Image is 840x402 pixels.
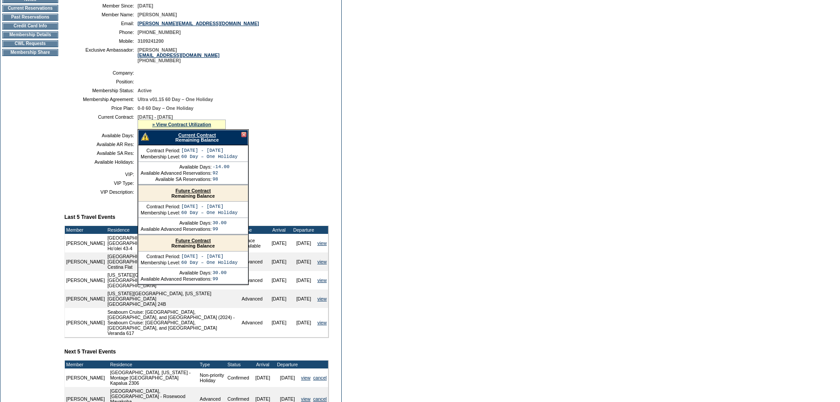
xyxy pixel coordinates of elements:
span: [PERSON_NAME] [138,12,177,17]
td: [DATE] [291,308,316,337]
a: Future Contract [175,238,211,243]
td: Status [226,361,250,368]
td: Available Days: [141,270,212,275]
img: There are insufficient days and/or tokens to cover this reservation [141,133,149,141]
td: 60 Day – One Holiday [181,210,238,215]
td: [DATE] [291,252,316,271]
a: view [317,320,327,325]
td: [PERSON_NAME] [65,308,106,337]
td: Membership Share [2,49,58,56]
td: Position: [68,79,134,84]
td: Membership Details [2,31,58,38]
td: 60 Day – One Holiday [181,260,238,265]
td: [DATE] [275,368,300,387]
a: view [301,396,310,402]
td: CWL Requests [2,40,58,47]
td: Type [240,226,267,234]
td: [US_STATE][GEOGRAPHIC_DATA], [US_STATE][GEOGRAPHIC_DATA] [GEOGRAPHIC_DATA] [106,271,240,289]
td: Departure [275,361,300,368]
td: [PERSON_NAME] [65,271,106,289]
td: -14.00 [213,164,229,169]
td: VIP: [68,172,134,177]
b: Next 5 Travel Events [64,349,116,355]
td: Available Advanced Reservations: [141,170,212,176]
span: Ultra v01.15 60 Day – One Holiday [138,97,213,102]
td: [PERSON_NAME] [65,289,106,308]
div: Remaining Balance [138,235,248,252]
td: 60 Day – One Holiday [181,154,238,159]
span: 3109241200 [138,38,164,44]
td: 99 [213,226,227,232]
td: [DATE] [291,271,316,289]
td: Available AR Res: [68,142,134,147]
td: Member [65,226,106,234]
a: cancel [313,375,327,380]
td: [DATE] [267,252,291,271]
td: Past Reservations [2,14,58,21]
td: Confirmed [226,368,250,387]
td: [GEOGRAPHIC_DATA], [US_STATE] - Ho'olei Villas at [GEOGRAPHIC_DATA] Ho'olei 43-4 [106,234,240,252]
span: [PHONE_NUMBER] [138,30,181,35]
a: view [317,296,327,301]
td: Type [198,361,226,368]
td: Residence [106,226,240,234]
td: Advanced [240,252,267,271]
b: Last 5 Travel Events [64,214,115,220]
td: Seabourn Cruise: [GEOGRAPHIC_DATA], [GEOGRAPHIC_DATA], and [GEOGRAPHIC_DATA] (2024) - Seabourn Cr... [106,308,240,337]
td: 98 [213,177,229,182]
span: Active [138,88,152,93]
a: Current Contract [178,132,216,138]
td: Space Available [240,234,267,252]
td: 30.00 [213,270,227,275]
a: Future Contract [175,188,211,193]
td: Advanced [240,308,267,337]
td: Current Reservations [2,5,58,12]
td: Email: [68,21,134,26]
td: 30.00 [213,220,227,225]
td: Available SA Res: [68,150,134,156]
td: Contract Period: [141,148,180,153]
td: Available Days: [68,133,134,138]
td: [GEOGRAPHIC_DATA], [GEOGRAPHIC_DATA] - [GEOGRAPHIC_DATA], [GEOGRAPHIC_DATA] Cestina Flat [106,252,240,271]
a: [PERSON_NAME][EMAIL_ADDRESS][DOMAIN_NAME] [138,21,259,26]
div: Remaining Balance [138,185,248,202]
td: Membership Level: [141,154,180,159]
td: Available SA Reservations: [141,177,212,182]
a: view [301,375,310,380]
td: Credit Card Info [2,23,58,30]
td: VIP Description: [68,189,134,195]
td: Current Contract: [68,114,134,129]
td: [PERSON_NAME] [65,368,106,387]
td: 92 [213,170,229,176]
td: [PERSON_NAME] [65,252,106,271]
td: Available Holidays: [68,159,134,165]
td: 99 [213,276,227,282]
td: Membership Level: [141,210,180,215]
td: Advanced [240,289,267,308]
span: 0-0 60 Day – One Holiday [138,105,194,111]
span: [DATE] - [DATE] [138,114,173,120]
span: [PERSON_NAME] [PHONE_NUMBER] [138,47,220,63]
a: view [317,278,327,283]
td: [DATE] [267,308,291,337]
a: [EMAIL_ADDRESS][DOMAIN_NAME] [138,53,220,58]
span: [DATE] [138,3,153,8]
td: Available Days: [141,164,212,169]
td: [DATE] [291,234,316,252]
td: Mobile: [68,38,134,44]
td: Member [65,361,106,368]
td: [US_STATE][GEOGRAPHIC_DATA], [US_STATE][GEOGRAPHIC_DATA] [GEOGRAPHIC_DATA] 24B [106,289,240,308]
a: cancel [313,396,327,402]
td: Arrival [267,226,291,234]
td: [DATE] - [DATE] [181,204,238,209]
td: Available Advanced Reservations: [141,276,212,282]
td: Contract Period: [141,254,180,259]
td: [DATE] [267,234,291,252]
td: [PERSON_NAME] [65,234,106,252]
td: Member Name: [68,12,134,17]
td: Contract Period: [141,204,180,209]
a: view [317,240,327,246]
td: [DATE] [291,289,316,308]
td: Available Advanced Reservations: [141,226,212,232]
td: Phone: [68,30,134,35]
